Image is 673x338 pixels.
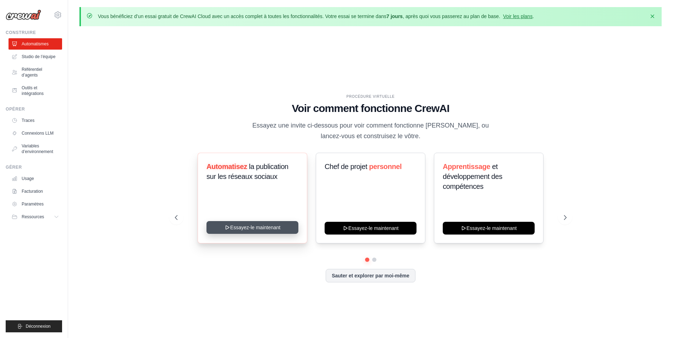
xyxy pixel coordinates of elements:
a: Connexions LLM [9,128,62,139]
a: Studio de l’équipe [9,51,62,62]
font: Référentiel d’agents [22,67,59,78]
span: Chef de projet [325,163,367,170]
span: Apprentissage [443,163,490,170]
font: Automatismes [22,41,49,47]
font: Outils et intégrations [22,85,59,96]
p: Essayez une invite ci-dessous pour voir comment fonctionne [PERSON_NAME], ou lancez-vous et const... [252,120,490,141]
div: Opérer [6,106,62,112]
iframe: Chat Widget [638,304,673,338]
a: Automatismes [9,38,62,50]
strong: 7 jours [386,13,403,19]
a: Référentiel d’agents [9,64,62,81]
a: Voir les plans [503,13,533,19]
font: Usage [22,176,34,181]
a: Facturation [9,186,62,197]
font: Essayez-le maintenant [348,225,399,232]
font: Essayez-le maintenant [467,225,517,232]
div: Widget de chat [638,304,673,338]
img: Logo [6,10,41,20]
button: Essayez-le maintenant [206,221,298,234]
div: Gérer [6,164,62,170]
button: Ressources [9,211,62,222]
a: Traces [9,115,62,126]
font: Vous bénéficiez d’un essai gratuit de CrewAI Cloud avec un accès complet à toutes les fonctionnal... [98,13,534,19]
font: Connexions LLM [22,130,54,136]
a: Variables d’environnement [9,140,62,157]
h1: Voir comment fonctionne CrewAI [175,102,567,115]
a: Outils et intégrations [9,82,62,99]
span: Ressources [22,214,44,220]
font: Studio de l’équipe [22,54,55,60]
span: Déconnexion [26,323,50,329]
font: Facturation [22,188,43,194]
font: Paramètres [22,201,44,207]
button: Sauter et explorer par moi-même [326,269,415,282]
span: la publication sur les réseaux sociaux [206,163,288,180]
font: Traces [22,118,34,123]
button: Essayez-le maintenant [443,222,535,235]
div: Construire [6,30,62,35]
button: Essayez-le maintenant [325,222,417,235]
a: Paramètres [9,198,62,210]
span: personnel [369,163,402,170]
font: Variables d’environnement [22,143,59,154]
div: PROCÉDURE VIRTUELLE [175,94,567,99]
span: et développement des compétences [443,163,502,190]
span: Automatisez [206,163,247,170]
button: Déconnexion [6,320,62,332]
a: Usage [9,173,62,184]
